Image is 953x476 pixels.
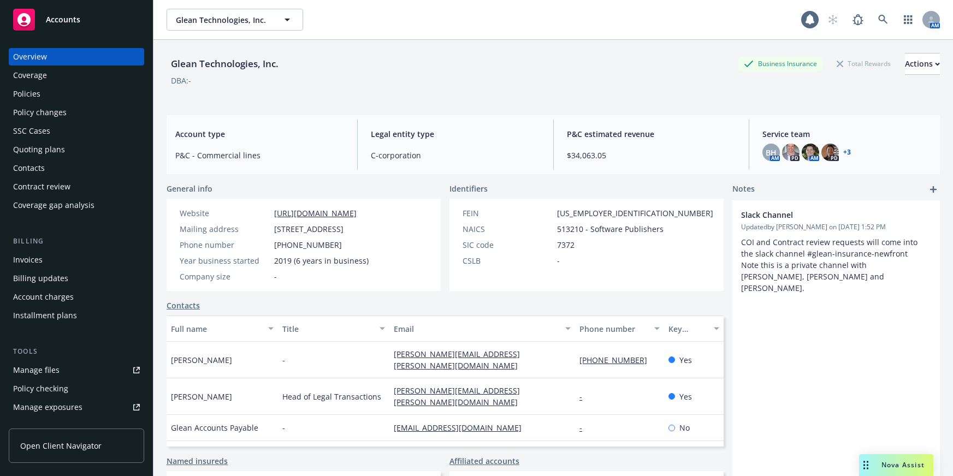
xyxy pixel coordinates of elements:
[449,183,488,194] span: Identifiers
[463,239,553,251] div: SIC code
[13,288,74,306] div: Account charges
[274,208,357,218] a: [URL][DOMAIN_NAME]
[171,75,191,86] div: DBA: -
[167,455,228,467] a: Named insureds
[282,323,373,335] div: Title
[13,48,47,66] div: Overview
[171,354,232,366] span: [PERSON_NAME]
[567,128,736,140] span: P&C estimated revenue
[171,391,232,402] span: [PERSON_NAME]
[9,307,144,324] a: Installment plans
[557,207,713,219] span: [US_EMPLOYER_IDENTIFICATION_NUMBER]
[9,48,144,66] a: Overview
[274,239,342,251] span: [PHONE_NUMBER]
[557,223,664,235] span: 513210 - Software Publishers
[282,422,285,433] span: -
[575,316,664,342] button: Phone number
[9,236,144,247] div: Billing
[463,223,553,235] div: NAICS
[9,159,144,177] a: Contacts
[843,149,851,156] a: +3
[394,423,530,433] a: [EMAIL_ADDRESS][DOMAIN_NAME]
[13,159,45,177] div: Contacts
[579,423,591,433] a: -
[13,178,70,195] div: Contract review
[394,349,526,371] a: [PERSON_NAME][EMAIL_ADDRESS][PERSON_NAME][DOMAIN_NAME]
[782,144,800,161] img: photo
[766,147,777,158] span: BH
[664,316,724,342] button: Key contact
[905,53,940,74] div: Actions
[668,323,707,335] div: Key contact
[9,346,144,357] div: Tools
[13,85,40,103] div: Policies
[176,14,270,26] span: Glean Technologies, Inc.
[449,455,519,467] a: Affiliated accounts
[859,454,933,476] button: Nova Assist
[741,209,903,221] span: Slack Channel
[9,67,144,84] a: Coverage
[9,270,144,287] a: Billing updates
[175,128,344,140] span: Account type
[927,183,940,196] a: add
[13,380,68,397] div: Policy checking
[822,9,844,31] a: Start snowing
[679,354,692,366] span: Yes
[167,57,283,71] div: Glean Technologies, Inc.
[282,354,285,366] span: -
[741,222,931,232] span: Updated by [PERSON_NAME] on [DATE] 1:52 PM
[167,9,303,31] button: Glean Technologies, Inc.
[13,251,43,269] div: Invoices
[831,57,896,70] div: Total Rewards
[180,255,270,266] div: Year business started
[9,85,144,103] a: Policies
[738,57,822,70] div: Business Insurance
[859,454,873,476] div: Drag to move
[175,150,344,161] span: P&C - Commercial lines
[872,9,894,31] a: Search
[463,255,553,266] div: CSLB
[13,417,85,435] div: Manage certificates
[579,355,656,365] a: [PHONE_NUMBER]
[180,207,270,219] div: Website
[732,183,755,196] span: Notes
[9,380,144,397] a: Policy checking
[167,300,200,311] a: Contacts
[13,122,50,140] div: SSC Cases
[881,460,925,469] span: Nova Assist
[9,197,144,214] a: Coverage gap analysis
[9,398,144,416] a: Manage exposures
[9,178,144,195] a: Contract review
[171,323,262,335] div: Full name
[567,150,736,161] span: $34,063.05
[180,223,270,235] div: Mailing address
[13,270,68,287] div: Billing updates
[13,197,94,214] div: Coverage gap analysis
[9,4,144,35] a: Accounts
[9,141,144,158] a: Quoting plans
[282,391,381,402] span: Head of Legal Transactions
[13,361,60,379] div: Manage files
[847,9,869,31] a: Report a Bug
[897,9,919,31] a: Switch app
[821,144,839,161] img: photo
[394,385,526,407] a: [PERSON_NAME][EMAIL_ADDRESS][PERSON_NAME][DOMAIN_NAME]
[9,417,144,435] a: Manage certificates
[46,15,80,24] span: Accounts
[371,128,540,140] span: Legal entity type
[274,255,369,266] span: 2019 (6 years in business)
[13,141,65,158] div: Quoting plans
[13,398,82,416] div: Manage exposures
[13,307,77,324] div: Installment plans
[9,288,144,306] a: Account charges
[579,391,591,402] a: -
[274,223,344,235] span: [STREET_ADDRESS]
[557,255,560,266] span: -
[9,104,144,121] a: Policy changes
[905,53,940,75] button: Actions
[679,391,692,402] span: Yes
[167,316,278,342] button: Full name
[278,316,389,342] button: Title
[9,361,144,379] a: Manage files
